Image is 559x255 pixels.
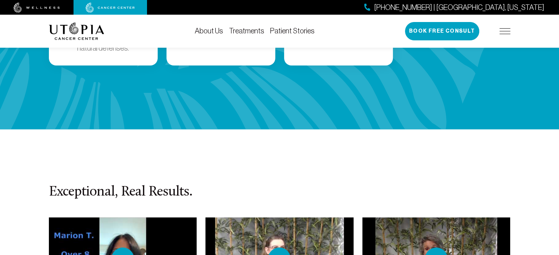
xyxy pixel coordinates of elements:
[270,27,315,35] a: Patient Stories
[14,3,60,13] img: wellness
[364,2,544,13] a: [PHONE_NUMBER] | [GEOGRAPHIC_DATA], [US_STATE]
[374,2,544,13] span: [PHONE_NUMBER] | [GEOGRAPHIC_DATA], [US_STATE]
[49,185,510,200] h3: Exceptional, Real Results.
[499,28,510,34] img: icon-hamburger
[229,27,264,35] a: Treatments
[405,22,479,40] button: Book Free Consult
[49,22,104,40] img: logo
[86,3,135,13] img: cancer center
[195,27,223,35] a: About Us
